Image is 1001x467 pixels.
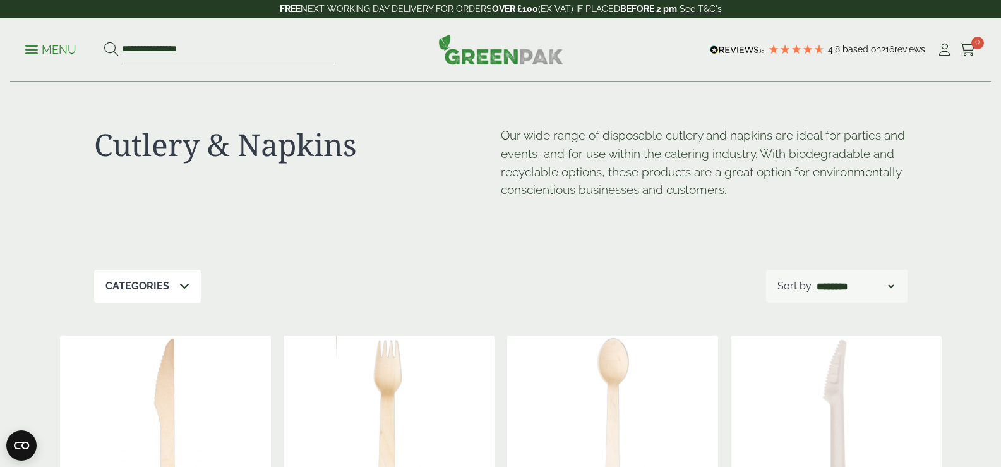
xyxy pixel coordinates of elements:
i: Cart [960,44,976,56]
img: GreenPak Supplies [438,34,563,64]
h1: Cutlery & Napkins [94,126,501,163]
a: Menu [25,42,76,55]
p: Sort by [777,279,812,294]
i: My Account [937,44,952,56]
p: Menu [25,42,76,58]
a: See T&C's [680,4,722,14]
span: Based on [842,44,881,54]
p: Categories [105,279,169,294]
a: 0 [960,40,976,59]
button: Open CMP widget [6,430,37,461]
strong: OVER £100 [492,4,538,14]
div: 4.79 Stars [768,44,825,55]
span: reviews [894,44,925,54]
strong: BEFORE 2 pm [620,4,677,14]
p: Our wide range of disposable cutlery and napkins are ideal for parties and events, and for use wi... [501,126,908,199]
select: Shop order [814,279,896,294]
span: 0 [971,37,984,49]
strong: FREE [280,4,301,14]
span: 4.8 [828,44,842,54]
span: 216 [881,44,894,54]
img: REVIEWS.io [710,45,765,54]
